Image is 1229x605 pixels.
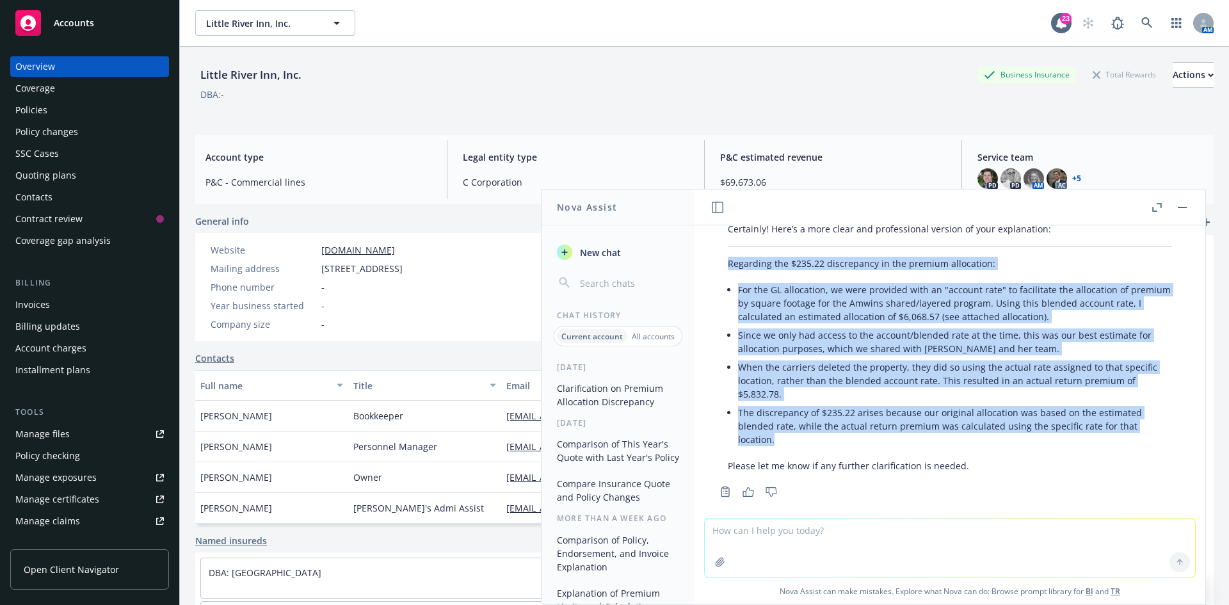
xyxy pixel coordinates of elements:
[10,209,169,229] a: Contract review
[761,483,782,501] button: Thumbs down
[1134,10,1160,36] a: Search
[10,338,169,359] a: Account charges
[10,511,169,531] a: Manage claims
[552,433,684,468] button: Comparison of This Year's Quote with Last Year's Policy
[15,100,47,120] div: Policies
[738,280,1172,326] li: For the GL allocation, we were provided with an "account rate" to facilitate the allocation of pr...
[10,446,169,466] a: Policy checking
[15,230,111,251] div: Coverage gap analysis
[557,200,617,214] h1: Nova Assist
[542,513,695,524] div: More than a week ago
[552,529,684,577] button: Comparison of Policy, Endorsement, and Invoice Explanation
[15,316,80,337] div: Billing updates
[10,294,169,315] a: Invoices
[1060,13,1072,24] div: 23
[542,417,695,428] div: [DATE]
[195,67,307,83] div: Little River Inn, Inc.
[15,489,99,510] div: Manage certificates
[15,143,59,164] div: SSC Cases
[738,403,1172,449] li: The discrepancy of $235.22 arises because our original allocation was based on the estimated blen...
[700,578,1200,604] span: Nova Assist can make mistakes. Explore what Nova can do: Browse prompt library for and
[463,150,689,164] span: Legal entity type
[205,175,431,189] span: P&C - Commercial lines
[719,486,731,497] svg: Copy to clipboard
[15,360,90,380] div: Installment plans
[738,358,1172,403] li: When the carriers deleted the property, they did so using the actual rate assigned to that specif...
[211,299,316,312] div: Year business started
[1164,10,1189,36] a: Switch app
[54,18,94,28] span: Accounts
[10,100,169,120] a: Policies
[463,175,689,189] span: C Corporation
[195,214,249,228] span: General info
[200,471,272,484] span: [PERSON_NAME]
[321,262,403,275] span: [STREET_ADDRESS]
[1075,10,1101,36] a: Start snowing
[1024,168,1044,189] img: photo
[506,502,666,514] a: [EMAIL_ADDRESS][DOMAIN_NAME]
[10,489,169,510] a: Manage certificates
[15,209,83,229] div: Contract review
[205,150,431,164] span: Account type
[200,379,329,392] div: Full name
[10,230,169,251] a: Coverage gap analysis
[1198,214,1214,230] a: add
[728,459,1172,472] p: Please let me know if any further clarification is needed.
[209,567,321,579] a: DBA: [GEOGRAPHIC_DATA]
[728,222,1172,236] p: Certainly! Here’s a more clear and professional version of your explanation:
[211,280,316,294] div: Phone number
[24,563,119,576] span: Open Client Navigator
[15,424,70,444] div: Manage files
[321,280,325,294] span: -
[195,351,234,365] a: Contacts
[10,78,169,99] a: Coverage
[977,168,998,189] img: photo
[321,299,325,312] span: -
[353,501,484,515] span: [PERSON_NAME]'s Admi Assist
[15,294,50,315] div: Invoices
[1047,168,1067,189] img: photo
[1072,175,1081,182] a: +5
[200,88,224,101] div: DBA: -
[1173,62,1214,88] button: Actions
[577,246,621,259] span: New chat
[206,17,317,30] span: Little River Inn, Inc.
[211,243,316,257] div: Website
[10,467,169,488] a: Manage exposures
[1086,586,1093,597] a: BI
[1105,10,1130,36] a: Report a Bug
[15,511,80,531] div: Manage claims
[10,187,169,207] a: Contacts
[211,318,316,331] div: Company size
[15,165,76,186] div: Quoting plans
[10,143,169,164] a: SSC Cases
[15,446,80,466] div: Policy checking
[720,175,946,189] span: $69,673.06
[506,410,666,422] a: [EMAIL_ADDRESS][DOMAIN_NAME]
[501,370,756,401] button: Email
[728,257,1172,270] p: Regarding the $235.22 discrepancy in the premium allocation:
[561,331,623,342] p: Current account
[15,187,52,207] div: Contacts
[200,440,272,453] span: [PERSON_NAME]
[10,406,169,419] div: Tools
[632,331,675,342] p: All accounts
[10,533,169,553] a: Manage BORs
[321,244,395,256] a: [DOMAIN_NAME]
[1000,168,1021,189] img: photo
[353,440,437,453] span: Personnel Manager
[10,122,169,142] a: Policy changes
[10,360,169,380] a: Installment plans
[1111,586,1120,597] a: TR
[15,56,55,77] div: Overview
[1086,67,1162,83] div: Total Rewards
[10,165,169,186] a: Quoting plans
[10,424,169,444] a: Manage files
[10,56,169,77] a: Overview
[195,370,348,401] button: Full name
[977,67,1076,83] div: Business Insurance
[353,471,382,484] span: Owner
[542,362,695,373] div: [DATE]
[200,409,272,423] span: [PERSON_NAME]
